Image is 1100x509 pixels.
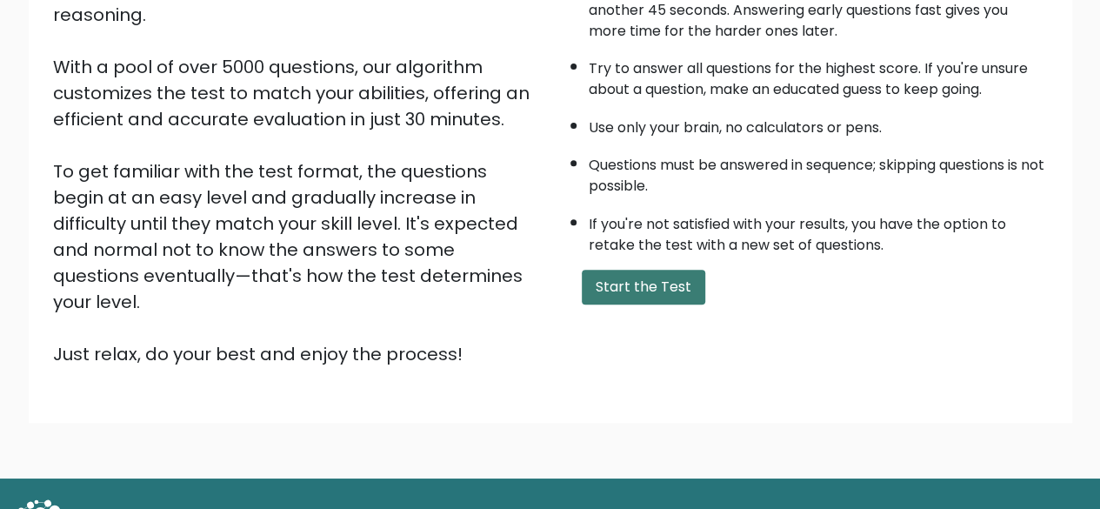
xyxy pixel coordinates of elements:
[589,205,1048,256] li: If you're not satisfied with your results, you have the option to retake the test with a new set ...
[589,146,1048,197] li: Questions must be answered in sequence; skipping questions is not possible.
[582,270,705,305] button: Start the Test
[589,50,1048,100] li: Try to answer all questions for the highest score. If you're unsure about a question, make an edu...
[589,109,1048,138] li: Use only your brain, no calculators or pens.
